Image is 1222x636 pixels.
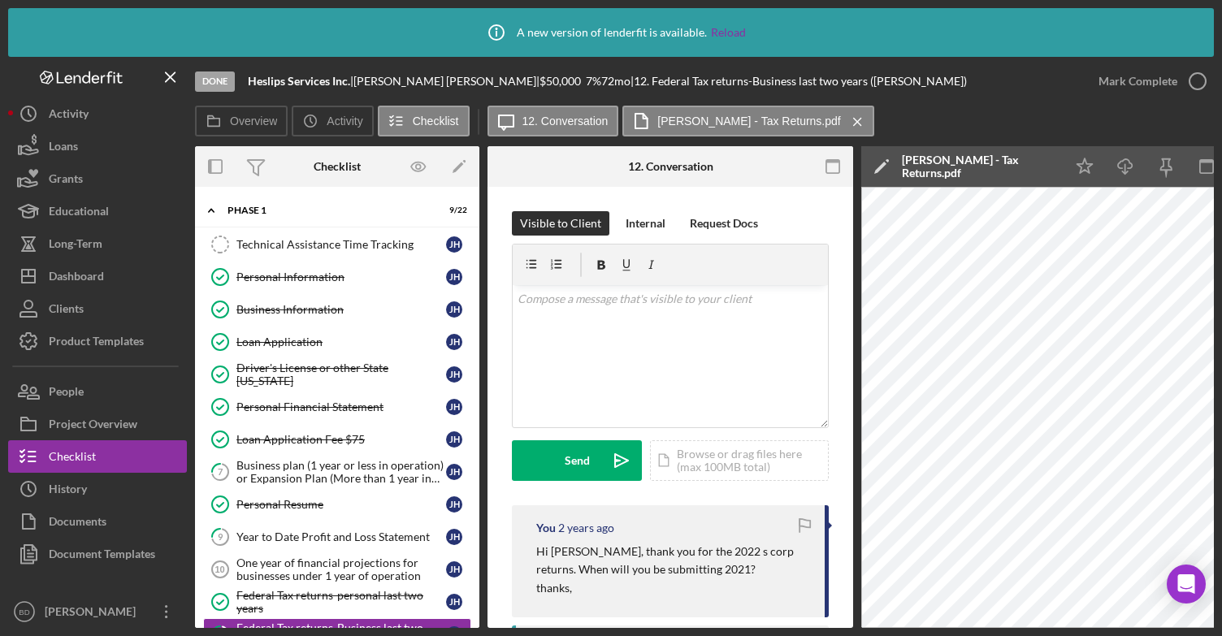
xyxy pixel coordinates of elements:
[19,608,29,617] text: BD
[8,325,187,357] button: Product Templates
[8,408,187,440] button: Project Overview
[203,326,471,358] a: Loan ApplicationJH
[203,521,471,553] a: 9Year to Date Profit and Loss StatementJH
[617,211,674,236] button: Internal
[248,74,350,88] b: Heslips Services Inc.
[536,521,556,534] div: You
[203,423,471,456] a: Loan Application Fee $75JH
[49,473,87,509] div: History
[8,505,187,538] button: Documents
[49,325,144,361] div: Product Templates
[520,211,601,236] div: Visible to Client
[512,440,642,481] button: Send
[682,211,766,236] button: Request Docs
[8,473,187,505] button: History
[8,97,187,130] a: Activity
[446,399,462,415] div: J H
[41,595,146,632] div: [PERSON_NAME]
[230,115,277,128] label: Overview
[203,261,471,293] a: Personal InformationJH
[49,162,83,199] div: Grants
[49,440,96,477] div: Checklist
[353,75,539,88] div: [PERSON_NAME] [PERSON_NAME] |
[236,270,446,283] div: Personal Information
[203,358,471,391] a: Driver's License or other State [US_STATE]JH
[446,236,462,253] div: J H
[236,530,446,543] div: Year to Date Profit and Loss Statement
[236,433,446,446] div: Loan Application Fee $75
[378,106,470,136] button: Checklist
[446,366,462,383] div: J H
[49,292,84,329] div: Clients
[446,594,462,610] div: J H
[522,115,609,128] label: 12. Conversation
[622,106,873,136] button: [PERSON_NAME] - Tax Returns.pdf
[601,75,630,88] div: 72 mo
[438,206,467,215] div: 9 / 22
[195,106,288,136] button: Overview
[487,106,619,136] button: 12. Conversation
[565,440,590,481] div: Send
[657,115,840,128] label: [PERSON_NAME] - Tax Returns.pdf
[203,456,471,488] a: 7Business plan (1 year or less in operation) or Expansion Plan (More than 1 year in operation)JH
[1167,565,1206,604] div: Open Intercom Messenger
[203,586,471,618] a: Federal Tax returns-personal last two yearsJH
[8,292,187,325] a: Clients
[1082,65,1214,97] button: Mark Complete
[8,440,187,473] button: Checklist
[8,375,187,408] button: People
[558,521,614,534] time: 2023-09-05 13:44
[49,227,102,264] div: Long-Term
[236,238,446,251] div: Technical Assistance Time Tracking
[446,301,462,318] div: J H
[1098,65,1177,97] div: Mark Complete
[214,565,224,574] tspan: 10
[49,130,78,167] div: Loans
[8,130,187,162] button: Loans
[8,195,187,227] a: Educational
[236,498,446,511] div: Personal Resume
[630,75,967,88] div: | 12. Federal Tax returns-Business last two years ([PERSON_NAME])
[218,466,223,477] tspan: 7
[8,538,187,570] button: Document Templates
[8,227,187,260] button: Long-Term
[236,459,446,485] div: Business plan (1 year or less in operation) or Expansion Plan (More than 1 year in operation)
[49,97,89,134] div: Activity
[446,269,462,285] div: J H
[236,361,446,387] div: Driver's License or other State [US_STATE]
[236,303,446,316] div: Business Information
[512,211,609,236] button: Visible to Client
[539,75,586,88] div: $50,000
[446,496,462,513] div: J H
[203,553,471,586] a: 10One year of financial projections for businesses under 1 year of operationJH
[49,538,155,574] div: Document Templates
[446,561,462,578] div: J H
[536,543,808,579] p: Hi [PERSON_NAME], thank you for the 2022 s corp returns. When will you be submitting 2021?
[711,26,746,39] a: Reload
[49,505,106,542] div: Documents
[586,75,601,88] div: 7 %
[195,71,235,92] div: Done
[536,579,808,597] p: thanks,
[203,391,471,423] a: Personal Financial StatementJH
[292,106,373,136] button: Activity
[49,408,137,444] div: Project Overview
[49,195,109,231] div: Educational
[314,160,361,173] div: Checklist
[49,375,84,412] div: People
[236,556,446,582] div: One year of financial projections for businesses under 1 year of operation
[626,211,665,236] div: Internal
[8,162,187,195] a: Grants
[902,154,1056,180] div: [PERSON_NAME] - Tax Returns.pdf
[203,228,471,261] a: Technical Assistance Time TrackingJH
[8,260,187,292] button: Dashboard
